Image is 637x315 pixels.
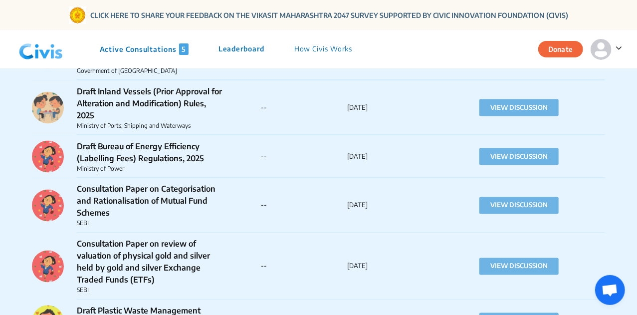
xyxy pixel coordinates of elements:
[294,43,353,55] p: How Civis Works
[261,262,347,272] p: --
[69,6,86,24] img: Gom Logo
[77,219,224,228] p: SEBI
[100,43,189,55] p: Active Consultations
[32,92,64,124] img: zzuleu93zrig3qvd2zxvqbhju8kc
[77,164,224,173] p: Ministry of Power
[77,66,224,75] p: Government of [GEOGRAPHIC_DATA]
[179,43,189,55] span: 5
[90,10,568,20] a: CLICK HERE TO SHARE YOUR FEEDBACK ON THE VIKASIT MAHARASHTRA 2047 SURVEY SUPPORTED BY CIVIC INNOV...
[347,262,433,272] p: [DATE]
[261,201,347,211] p: --
[347,201,433,211] p: [DATE]
[218,43,264,55] p: Leaderboard
[595,275,625,305] a: Open chat
[261,103,347,113] p: --
[347,103,433,113] p: [DATE]
[77,140,224,164] p: Draft Bureau of Energy Efficiency (Labelling Fees) Regulations, 2025
[77,85,224,121] p: Draft Inland Vessels (Prior Approval for Alteration and Modification) Rules, 2025
[479,258,559,275] button: VIEW DISCUSSION
[77,286,224,295] p: SEBI
[77,238,224,286] p: Consultation Paper on review of valuation of physical gold and silver held by gold and silver Exc...
[261,152,347,162] p: --
[538,41,583,57] button: Donate
[479,148,559,165] button: VIEW DISCUSSION
[15,34,67,64] img: navlogo.png
[347,152,433,162] p: [DATE]
[538,43,591,53] a: Donate
[479,99,559,116] button: VIEW DISCUSSION
[32,190,64,222] img: wr1mba3wble6xs6iajorg9al0z4x
[32,251,64,283] img: wr1mba3wble6xs6iajorg9al0z4x
[77,121,224,130] p: Ministry of Ports, Shipping and Waterways
[77,183,224,219] p: Consultation Paper on Categorisation and Rationalisation of Mutual Fund Schemes
[32,141,64,173] img: wr1mba3wble6xs6iajorg9al0z4x
[479,197,559,214] button: VIEW DISCUSSION
[591,39,612,60] img: person-default.svg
